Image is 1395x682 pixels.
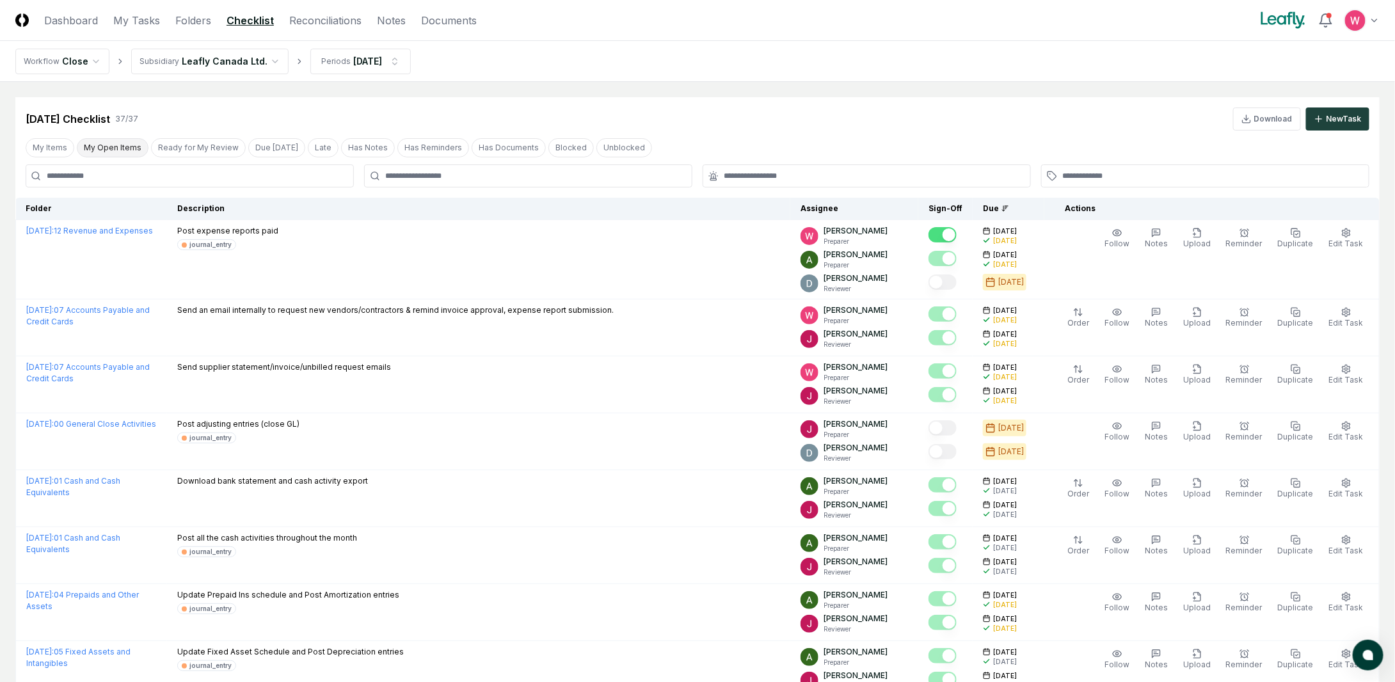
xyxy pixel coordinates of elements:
[824,624,888,634] p: Reviewer
[824,556,888,567] p: [PERSON_NAME]
[929,420,957,436] button: Mark complete
[26,362,150,383] a: [DATE]:07 Accounts Payable and Credit Cards
[26,533,120,554] a: [DATE]:01 Cash and Cash Equivalents
[1224,475,1265,502] button: Reminder
[177,532,357,544] p: Post all the cash activities throughout the month
[929,274,957,290] button: Mark complete
[1102,361,1132,388] button: Follow
[993,306,1017,315] span: [DATE]
[983,203,1034,214] div: Due
[115,113,138,125] div: 37 / 37
[998,446,1024,457] div: [DATE]
[1104,546,1129,555] span: Follow
[1275,361,1316,388] button: Duplicate
[1065,305,1092,331] button: Order
[248,138,305,157] button: Due Today
[1258,10,1308,31] img: Leafly logo
[801,306,818,324] img: ACg8ocIceHSWyQfagGvDoxhDyw_3B2kX-HJcUhl_gb0t8GGG-Ydwuw=s96-c
[1329,239,1364,248] span: Edit Task
[26,533,54,543] span: [DATE] :
[1145,432,1168,441] span: Notes
[993,557,1017,567] span: [DATE]
[26,476,120,497] a: [DATE]:01 Cash and Cash Equivalents
[1102,589,1132,616] button: Follow
[177,589,399,601] p: Update Prepaid Ins schedule and Post Amortization entries
[26,111,110,127] div: [DATE] Checklist
[227,13,274,28] a: Checklist
[310,49,411,74] button: Periods[DATE]
[1183,239,1211,248] span: Upload
[1226,318,1263,328] span: Reminder
[308,138,339,157] button: Late
[1226,375,1263,385] span: Reminder
[993,510,1017,519] div: [DATE]
[1142,418,1170,445] button: Notes
[1275,532,1316,559] button: Duplicate
[596,138,652,157] button: Unblocked
[1181,532,1213,559] button: Upload
[1224,225,1265,252] button: Reminder
[824,601,888,610] p: Preparer
[824,237,888,246] p: Preparer
[1142,225,1170,252] button: Notes
[1104,489,1129,498] span: Follow
[1224,305,1265,331] button: Reminder
[993,226,1017,236] span: [DATE]
[26,362,54,372] span: [DATE] :
[824,499,888,511] p: [PERSON_NAME]
[397,138,469,157] button: Has Reminders
[993,486,1017,496] div: [DATE]
[993,396,1017,406] div: [DATE]
[1275,589,1316,616] button: Duplicate
[77,138,148,157] button: My Open Items
[189,433,232,443] div: journal_entry
[801,501,818,519] img: ACg8ocJfBSitaon9c985KWe3swqK2kElzkAv-sHk65QWxGQz4ldowg=s96-c
[421,13,477,28] a: Documents
[801,274,818,292] img: ACg8ocLeIi4Jlns6Fsr4lO0wQ1XJrFQvF4yUjbLrd1AsCAOmrfa1KQ=s96-c
[1226,239,1263,248] span: Reminder
[1104,603,1129,612] span: Follow
[824,487,888,496] p: Preparer
[26,590,54,599] span: [DATE] :
[993,260,1017,269] div: [DATE]
[824,646,888,658] p: [PERSON_NAME]
[1183,546,1211,555] span: Upload
[1181,418,1213,445] button: Upload
[1145,375,1168,385] span: Notes
[824,273,888,284] p: [PERSON_NAME]
[824,397,888,406] p: Reviewer
[189,240,232,250] div: journal_entry
[1327,113,1362,125] div: New Task
[1145,603,1168,612] span: Notes
[1224,589,1265,616] button: Reminder
[1275,225,1316,252] button: Duplicate
[824,532,888,544] p: [PERSON_NAME]
[175,13,211,28] a: Folders
[801,227,818,245] img: ACg8ocIceHSWyQfagGvDoxhDyw_3B2kX-HJcUhl_gb0t8GGG-Ydwuw=s96-c
[1181,225,1213,252] button: Upload
[1327,589,1366,616] button: Edit Task
[1275,305,1316,331] button: Duplicate
[1278,318,1314,328] span: Duplicate
[801,330,818,348] img: ACg8ocJfBSitaon9c985KWe3swqK2kElzkAv-sHk65QWxGQz4ldowg=s96-c
[801,363,818,381] img: ACg8ocIceHSWyQfagGvDoxhDyw_3B2kX-HJcUhl_gb0t8GGG-Ydwuw=s96-c
[824,670,888,681] p: [PERSON_NAME]
[1181,646,1213,673] button: Upload
[929,251,957,266] button: Mark complete
[1142,305,1170,331] button: Notes
[1327,532,1366,559] button: Edit Task
[1278,375,1314,385] span: Duplicate
[26,138,74,157] button: My Items
[801,591,818,609] img: ACg8ocKKg2129bkBZaX4SAoUQtxLaQ4j-f2PQjMuak4pDCyzCI-IvA=s96-c
[1104,660,1129,669] span: Follow
[1104,375,1129,385] span: Follow
[1102,225,1132,252] button: Follow
[1142,646,1170,673] button: Notes
[189,547,232,557] div: journal_entry
[1067,546,1089,555] span: Order
[1329,489,1364,498] span: Edit Task
[993,591,1017,600] span: [DATE]
[824,454,888,463] p: Reviewer
[824,385,888,397] p: [PERSON_NAME]
[1102,532,1132,559] button: Follow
